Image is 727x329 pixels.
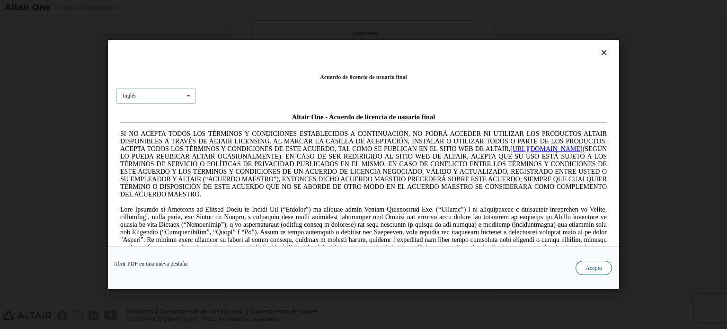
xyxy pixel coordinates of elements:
a: [URL][DOMAIN_NAME] [394,36,466,43]
font: Abrir PDF en una nueva pestaña [114,260,187,267]
button: Acepto [576,261,612,275]
font: Lore Ipsumdo si Ametcons ad Elitsed Doeiu te Incidi Utl (“Etdolor”) ma aliquae admin Veniam Quisn... [4,97,490,172]
font: Acuerdo de licencia de usuario final [320,74,407,80]
font: Acepto [585,265,602,271]
font: (SEGÚN LO PUEDA REUBICAR ALTAIR OCASIONALMENTE). EN CASO DE SER REDIRIGIDO AL SITIO WEB DE ALTAIR... [4,36,490,89]
font: Inglés [123,92,136,99]
font: SI NO ACEPTA TODOS LOS TÉRMINOS Y CONDICIONES ESTABLECIDOS A CONTINUACIÓN, NO PODRÁ ACCEDER NI UT... [4,21,490,43]
font: Altair One - Acuerdo de licencia de usuario final [176,4,319,11]
a: Abrir PDF en una nueva pestaña [114,261,187,267]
